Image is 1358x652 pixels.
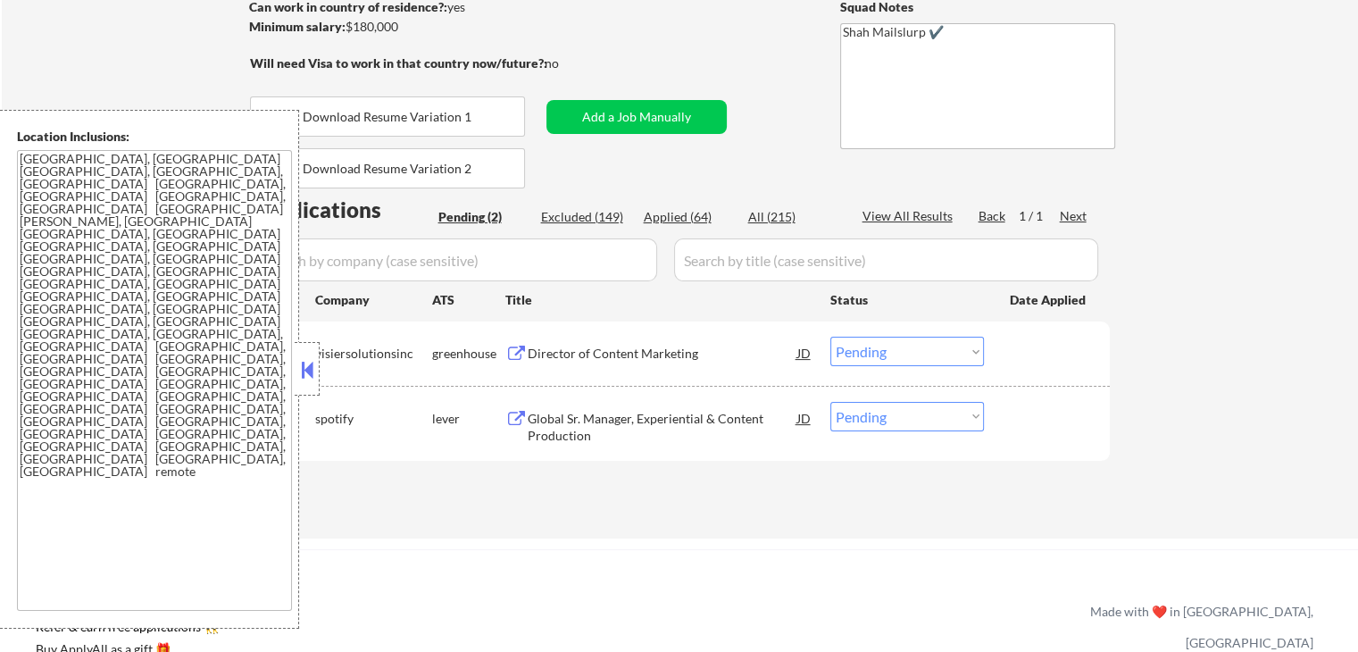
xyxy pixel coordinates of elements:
div: JD [796,402,813,434]
div: Applications [255,199,432,221]
div: JD [796,337,813,369]
strong: Minimum salary: [249,19,346,34]
div: Back [979,207,1007,225]
div: Title [505,291,813,309]
div: ATS [432,291,505,309]
input: Search by title (case sensitive) [674,238,1098,281]
div: $180,000 [249,18,546,36]
div: Status [830,283,984,315]
div: Date Applied [1010,291,1088,309]
input: Search by company (case sensitive) [255,238,657,281]
div: Applied (64) [644,208,733,226]
strong: Will need Visa to work in that country now/future?: [250,55,547,71]
div: spotify [315,410,432,428]
div: lever [432,410,505,428]
div: View All Results [862,207,958,225]
button: Download Resume Variation 2 [250,148,525,188]
div: Director of Content Marketing [528,345,797,363]
a: Refer & earn free applications 👯‍♀️ [36,621,717,639]
div: Excluded (149) [541,208,630,226]
div: Global Sr. Manager, Experiential & Content Production [528,410,797,445]
div: visiersolutionsinc [315,345,432,363]
button: Add a Job Manually [546,100,727,134]
div: no [545,54,596,72]
div: Pending (2) [438,208,528,226]
div: Next [1060,207,1088,225]
div: Company [315,291,432,309]
button: Download Resume Variation 1 [250,96,525,137]
div: greenhouse [432,345,505,363]
div: All (215) [748,208,837,226]
div: Location Inclusions: [17,128,292,146]
div: 1 / 1 [1019,207,1060,225]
